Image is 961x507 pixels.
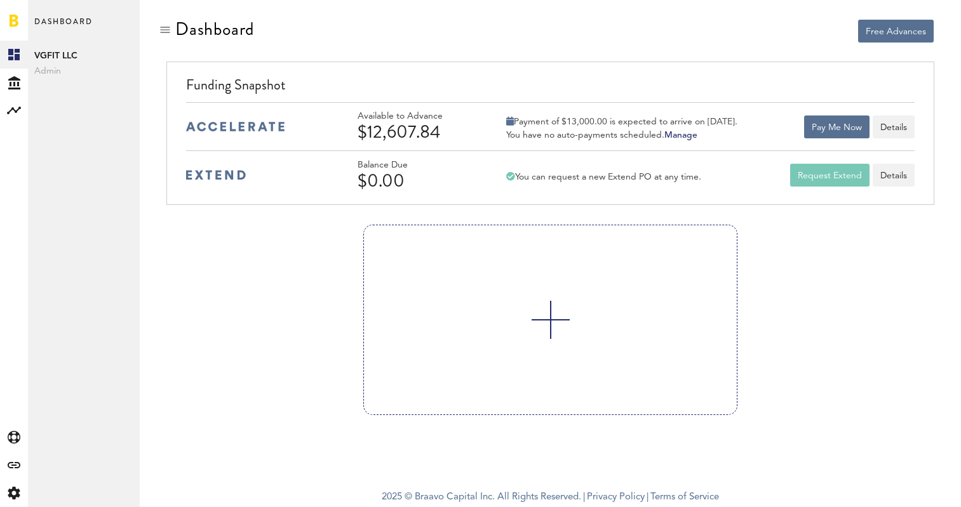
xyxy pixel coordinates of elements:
[186,170,246,180] img: extend-medium-blue-logo.svg
[382,488,581,507] span: 2025 © Braavo Capital Inc. All Rights Reserved.
[862,469,948,501] iframe: Opens a widget where you can find more information
[873,164,915,187] a: Details
[175,19,254,39] div: Dashboard
[587,492,645,502] a: Privacy Policy
[358,111,478,122] div: Available to Advance
[358,122,478,142] div: $12,607.84
[650,492,719,502] a: Terms of Service
[858,20,934,43] button: Free Advances
[506,171,701,183] div: You can request a new Extend PO at any time.
[790,164,870,187] button: Request Extend
[186,75,914,102] div: Funding Snapshot
[506,116,737,128] div: Payment of $13,000.00 is expected to arrive on [DATE].
[873,115,915,138] button: Details
[664,131,697,140] a: Manage
[34,63,133,79] span: Admin
[34,14,93,41] span: Dashboard
[186,122,285,131] img: accelerate-medium-blue-logo.svg
[34,48,133,63] span: VGFIT LLC
[358,160,478,171] div: Balance Due
[506,129,737,141] div: You have no auto-payments scheduled.
[804,115,870,138] button: Pay Me Now
[358,171,478,191] div: $0.00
